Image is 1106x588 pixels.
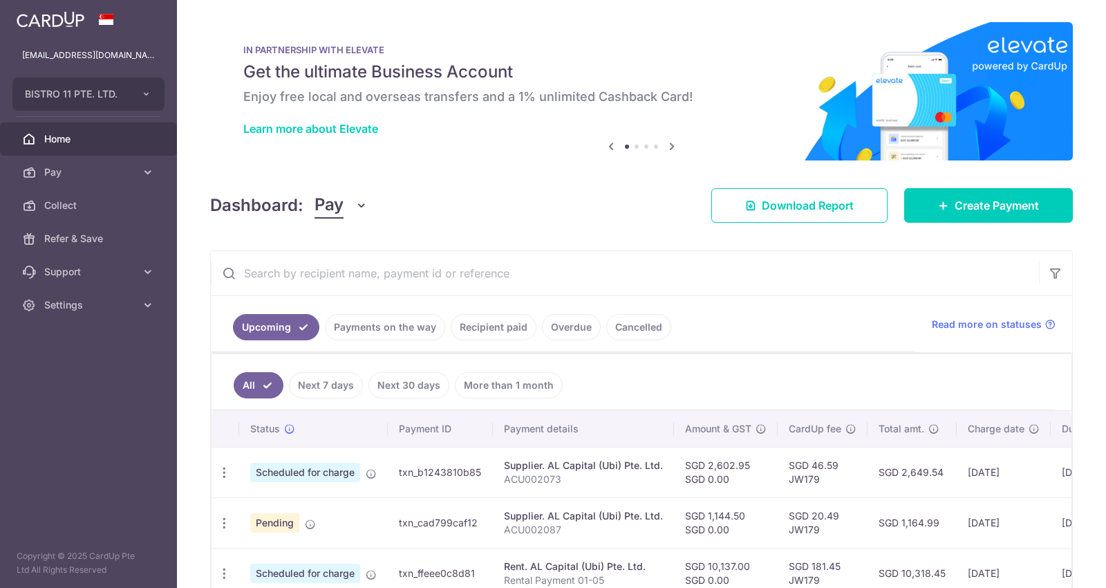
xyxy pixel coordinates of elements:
img: Renovation banner [210,22,1073,160]
p: ACU002087 [504,523,663,537]
button: BISTRO 11 PTE. LTD. [12,77,165,111]
a: Next 30 days [368,372,449,398]
h5: Get the ultimate Business Account [243,61,1040,83]
span: Download Report [762,197,854,214]
a: Payments on the way [325,314,445,340]
a: Read more on statuses [932,318,1056,331]
a: Overdue [542,314,601,340]
span: Refer & Save [44,232,135,246]
span: Create Payment [955,197,1039,214]
td: SGD 2,649.54 [868,447,957,497]
span: Pay [315,192,344,219]
h4: Dashboard: [210,193,303,218]
td: txn_b1243810b85 [388,447,493,497]
td: txn_cad799caf12 [388,497,493,548]
p: IN PARTNERSHIP WITH ELEVATE [243,44,1040,55]
span: Status [250,422,280,436]
span: Due date [1062,422,1103,436]
td: [DATE] [957,447,1051,497]
span: Read more on statuses [932,318,1042,331]
a: Learn more about Elevate [243,122,378,136]
td: SGD 46.59 JW179 [778,447,868,497]
a: All [234,372,283,398]
th: Payment details [493,411,674,447]
span: Pay [44,165,135,179]
td: SGD 1,164.99 [868,497,957,548]
span: Settings [44,298,135,312]
th: Payment ID [388,411,493,447]
td: SGD 1,144.50 SGD 0.00 [674,497,778,548]
a: Next 7 days [289,372,363,398]
img: CardUp [17,11,84,28]
h6: Enjoy free local and overseas transfers and a 1% unlimited Cashback Card! [243,89,1040,105]
p: [EMAIL_ADDRESS][DOMAIN_NAME] [22,48,155,62]
td: [DATE] [957,497,1051,548]
span: Support [44,265,135,279]
td: SGD 20.49 JW179 [778,497,868,548]
div: Supplier. AL Capital (Ubi) Pte. Ltd. [504,459,663,472]
p: Rental Payment 01-05 [504,573,663,587]
button: Pay [315,192,368,219]
a: Cancelled [606,314,671,340]
a: More than 1 month [455,372,563,398]
td: SGD 2,602.95 SGD 0.00 [674,447,778,497]
div: Rent. AL Capital (Ubi) Pte. Ltd. [504,560,663,573]
span: Collect [44,199,135,212]
span: Total amt. [879,422,924,436]
p: ACU002073 [504,472,663,486]
a: Download Report [711,188,888,223]
span: Scheduled for charge [250,564,360,583]
span: BISTRO 11 PTE. LTD. [25,87,127,101]
a: Create Payment [904,188,1073,223]
span: Pending [250,513,299,533]
div: Supplier. AL Capital (Ubi) Pte. Ltd. [504,509,663,523]
span: Scheduled for charge [250,463,360,482]
span: Home [44,132,135,146]
input: Search by recipient name, payment id or reference [211,251,1039,295]
span: Charge date [968,422,1024,436]
span: CardUp fee [789,422,841,436]
a: Upcoming [233,314,319,340]
a: Recipient paid [451,314,536,340]
span: Amount & GST [685,422,751,436]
